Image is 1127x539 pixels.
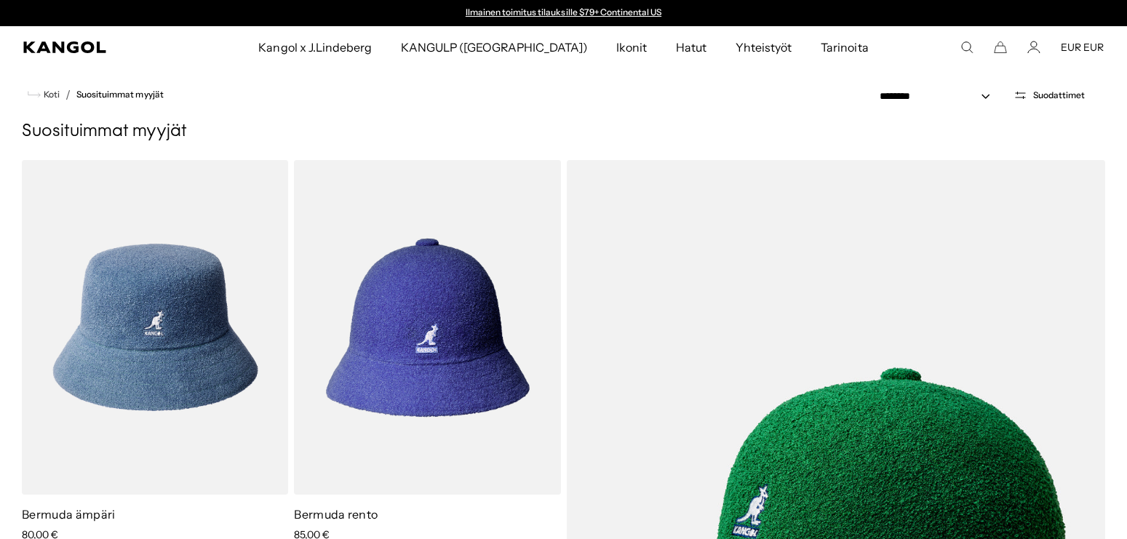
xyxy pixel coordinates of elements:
[60,86,71,103] li: /
[466,7,661,17] a: Ilmainen toimitus tilauksille $79+ Continental US
[244,26,386,68] a: Kangol x J.Lindeberg
[806,26,883,68] a: Tarinoita
[76,89,164,100] a: Suosituimmat myyjät
[414,7,714,19] div: Ilmoitus
[294,507,378,522] a: Bermuda rento
[22,121,1105,143] h1: Suosituimmat myyjät
[41,89,60,100] span: Koti
[616,26,647,68] span: Ikonit
[721,26,806,68] a: Yhteistyöt
[294,160,560,495] img: Bermuda rento
[1027,41,1040,54] a: Tili
[661,26,721,68] a: Hatut
[994,41,1007,54] button: Kärry
[736,26,792,68] span: Yhteistyöt
[414,7,714,19] div: 1 / 2
[602,26,661,68] a: Ikonit
[1033,90,1085,100] span: Suodattimet
[1005,89,1094,102] button: Avoimet suodattimet
[1061,41,1104,54] button: EUR EUR
[821,26,868,68] span: Tarinoita
[22,160,288,495] img: Bermuda ämpäri
[414,7,714,19] slideshow-component: Ilmoitus baari
[386,26,602,68] a: KANGULP ([GEOGRAPHIC_DATA])
[22,507,115,522] a: Bermuda ämpäri
[28,88,60,101] a: Koti
[23,41,170,53] a: Kangol (täsmennys
[401,26,587,68] span: KANGULP ([GEOGRAPHIC_DATA])
[874,89,1005,104] select: Lajittele: Esittelyssä
[258,26,372,68] span: Kangol x J.Lindeberg
[960,41,973,54] summary: Etsi tästä
[676,26,706,68] span: Hatut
